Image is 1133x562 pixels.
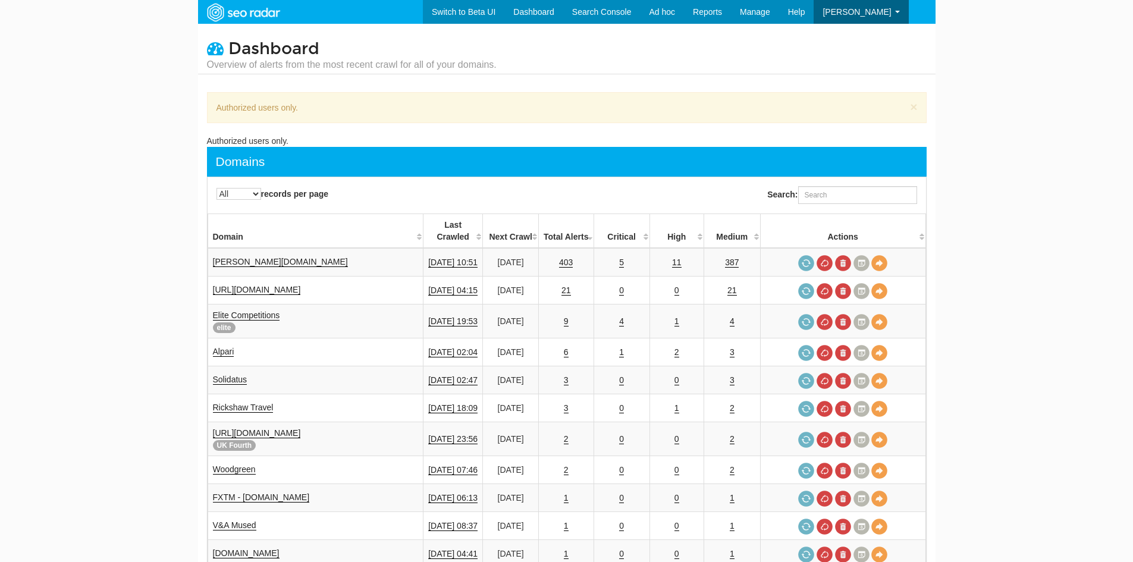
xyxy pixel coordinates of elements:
a: 2 [730,465,735,475]
th: Next Crawl: activate to sort column descending [483,214,538,249]
a: Crawl History [853,373,870,389]
a: 0 [674,285,679,296]
a: 6 [564,347,569,357]
button: × [910,101,917,113]
a: Request a crawl [798,345,814,361]
a: View Domain Overview [871,463,887,479]
a: 21 [727,285,737,296]
td: [DATE] [483,456,538,484]
a: Request a crawl [798,519,814,535]
a: 1 [564,549,569,559]
a: [PERSON_NAME][DOMAIN_NAME] [213,257,348,267]
a: View Domain Overview [871,401,887,417]
a: 0 [619,493,624,503]
a: [DATE] 18:09 [428,403,478,413]
a: Crawl History [853,519,870,535]
td: [DATE] [483,277,538,304]
div: Domains [216,153,265,171]
img: SEORadar [202,2,284,23]
span: UK Fourth [213,440,256,451]
td: [DATE] [483,512,538,540]
a: Crawl History [853,314,870,330]
a: Cancel in-progress audit [817,491,833,507]
select: records per page [216,188,261,200]
a: Delete most recent audit [835,255,851,271]
a: Cancel in-progress audit [817,432,833,448]
a: Crawl History [853,491,870,507]
a: 1 [674,316,679,326]
a: Request a crawl [798,401,814,417]
a: 5 [619,258,624,268]
a: 2 [730,434,735,444]
a: Delete most recent audit [835,345,851,361]
span: Ad hoc [649,7,675,17]
a: 0 [619,375,624,385]
a: [URL][DOMAIN_NAME] [213,285,301,295]
a: Request a crawl [798,373,814,389]
input: Search: [798,186,917,204]
a: View Domain Overview [871,491,887,507]
span: Dashboard [228,39,319,59]
a: 2 [674,347,679,357]
a: 0 [674,375,679,385]
a: View Domain Overview [871,432,887,448]
span: Help [788,7,805,17]
a: 3 [730,375,735,385]
span: Search Console [572,7,632,17]
a: Request a crawl [798,432,814,448]
a: [DATE] 06:13 [428,493,478,503]
a: 0 [619,403,624,413]
a: Cancel in-progress audit [817,519,833,535]
a: Delete most recent audit [835,314,851,330]
a: 0 [619,521,624,531]
a: [DATE] 04:15 [428,285,478,296]
td: [DATE] [483,484,538,512]
a: View Domain Overview [871,314,887,330]
th: Medium: activate to sort column descending [704,214,760,249]
a: 2 [564,465,569,475]
a: 0 [674,465,679,475]
a: 2 [730,403,735,413]
label: Search: [767,186,917,204]
a: 0 [619,465,624,475]
td: [DATE] [483,366,538,394]
a: [DATE] 08:37 [428,521,478,531]
a: 2 [564,434,569,444]
th: Domain: activate to sort column ascending [208,214,423,249]
td: [DATE] [483,422,538,456]
a: Request a crawl [798,463,814,479]
a: Crawl History [853,255,870,271]
div: Authorized users only. [207,135,927,147]
a: 387 [725,258,739,268]
a: 0 [674,549,679,559]
a: Crawl History [853,283,870,299]
td: [DATE] [483,304,538,338]
a: 1 [730,549,735,559]
div: Authorized users only. [207,92,927,123]
a: Request a crawl [798,255,814,271]
a: [DATE] 19:53 [428,316,478,326]
a: Alpari [213,347,234,357]
a: 1 [564,521,569,531]
a: FXTM - [DOMAIN_NAME] [213,492,310,503]
a: [DATE] 10:51 [428,258,478,268]
a: 0 [674,493,679,503]
th: Actions: activate to sort column ascending [760,214,925,249]
label: records per page [216,188,329,200]
a: 3 [564,375,569,385]
a: Woodgreen [213,464,256,475]
th: Total Alerts: activate to sort column ascending [538,214,594,249]
a: View Domain Overview [871,373,887,389]
a: 3 [564,403,569,413]
span: Reports [693,7,722,17]
a: 11 [672,258,682,268]
a: Delete most recent audit [835,432,851,448]
a: Cancel in-progress audit [817,283,833,299]
a: Delete most recent audit [835,491,851,507]
a: [DATE] 04:41 [428,549,478,559]
a: Solidatus [213,375,247,385]
a: 3 [730,347,735,357]
a: View Domain Overview [871,255,887,271]
span: Manage [740,7,770,17]
i:  [207,40,224,56]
